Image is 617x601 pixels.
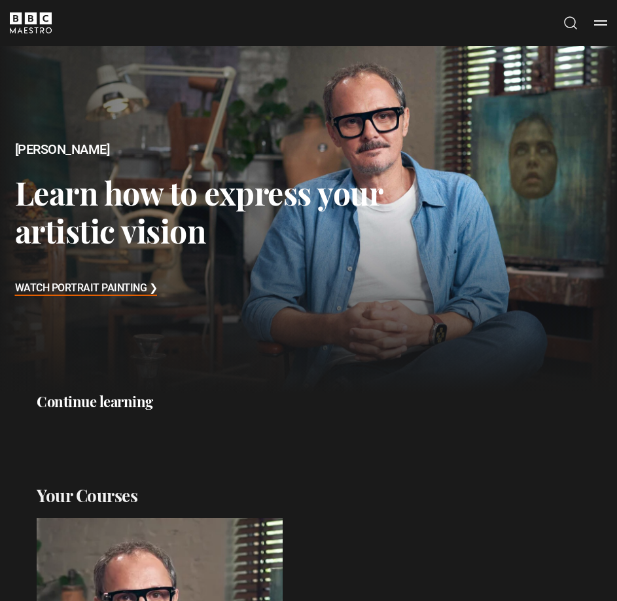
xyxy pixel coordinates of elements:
h3: Watch Portrait Painting ❯ [15,279,158,299]
svg: BBC Maestro [10,12,52,33]
h2: Continue learning [37,393,580,410]
h2: Your Courses [37,484,137,507]
h3: Learn how to express your artistic vision [15,173,408,249]
button: Toggle navigation [594,16,607,29]
h2: [PERSON_NAME] [15,140,408,158]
